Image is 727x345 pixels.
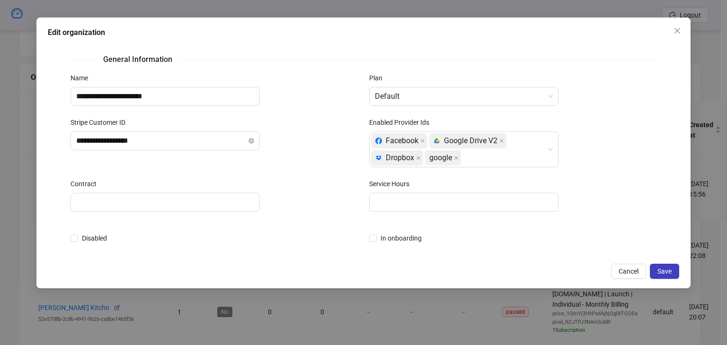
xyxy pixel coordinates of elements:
div: Google Drive V2 [434,134,497,148]
button: Close [670,23,685,38]
span: Cancel [619,267,638,275]
div: Edit organization [48,27,679,38]
span: Default [375,87,553,105]
span: close [420,138,425,143]
span: General Information [96,53,180,65]
span: google [425,150,461,165]
span: Save [657,267,672,275]
div: Facebook [375,134,418,148]
label: Name [71,73,94,83]
input: Contract [71,193,260,212]
label: Contract [71,179,103,189]
label: Enabled Provider Ids [369,117,435,128]
label: Stripe Customer ID [71,117,132,128]
input: Stripe Customer ID [76,135,247,147]
button: Cancel [611,264,646,279]
span: close [499,138,504,143]
input: Name [71,87,260,106]
span: close [454,155,459,160]
input: Service Hours [369,193,559,212]
label: Service Hours [369,179,416,189]
span: In onboarding [377,233,426,243]
button: Save [650,264,679,279]
span: close [674,27,681,34]
span: close [416,155,421,160]
span: google [429,151,452,165]
span: Disabled [78,233,111,243]
button: close-circle [248,138,254,144]
label: Plan [369,73,389,83]
div: Dropbox [375,151,414,165]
